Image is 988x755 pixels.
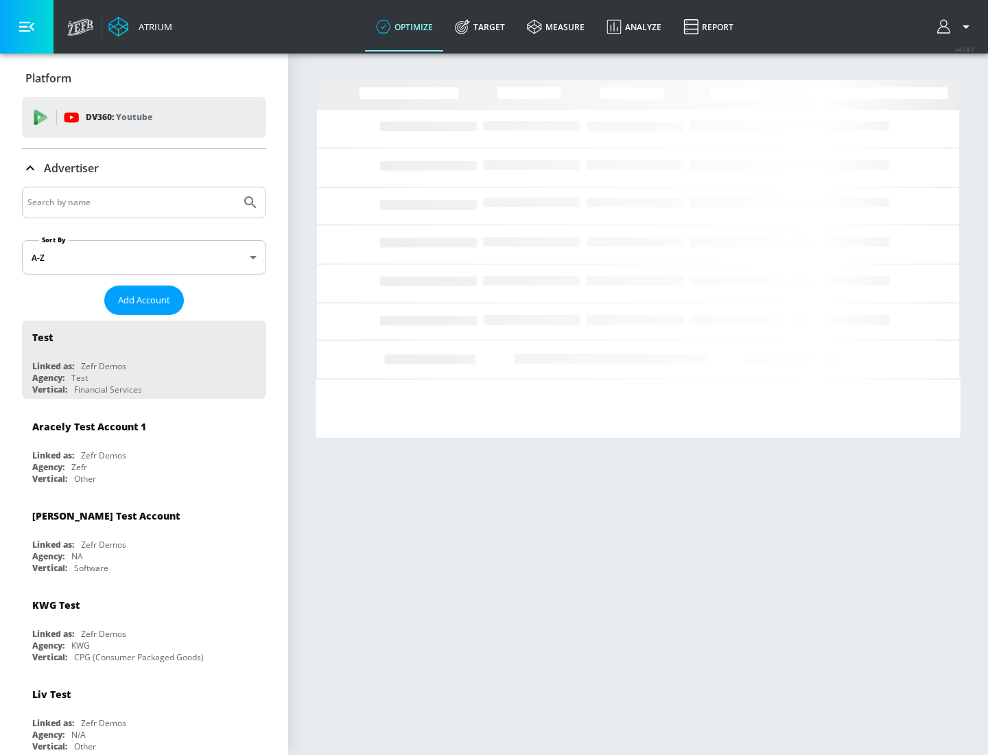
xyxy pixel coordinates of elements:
a: Atrium [108,16,172,37]
div: Atrium [133,21,172,33]
span: Add Account [118,292,170,308]
a: Report [672,2,744,51]
div: N/A [71,729,86,741]
div: Agency: [32,550,64,562]
div: Linked as: [32,717,74,729]
div: Advertiser [22,149,266,187]
div: DV360: Youtube [22,97,266,138]
div: KWG [71,640,90,651]
div: CPG (Consumer Packaged Goods) [74,651,204,663]
div: Vertical: [32,562,67,574]
div: KWG Test [32,599,80,612]
p: Platform [25,71,71,86]
div: Linked as: [32,360,74,372]
div: Aracely Test Account 1Linked as:Zefr DemosAgency:ZefrVertical:Other [22,410,266,488]
div: [PERSON_NAME] Test AccountLinked as:Zefr DemosAgency:NAVertical:Software [22,499,266,577]
span: v 4.24.0 [955,45,974,53]
div: Software [74,562,108,574]
div: Vertical: [32,473,67,485]
div: Agency: [32,640,64,651]
div: [PERSON_NAME] Test Account [32,509,180,522]
div: Zefr Demos [81,360,126,372]
div: NA [71,550,83,562]
div: A-Z [22,240,266,275]
input: Search by name [27,194,235,211]
div: Zefr Demos [81,450,126,461]
div: Platform [22,59,266,97]
div: Agency: [32,461,64,473]
div: KWG TestLinked as:Zefr DemosAgency:KWGVertical:CPG (Consumer Packaged Goods) [22,588,266,666]
p: Youtube [116,110,152,124]
p: DV360: [86,110,152,125]
div: Test [32,331,53,344]
div: Vertical: [32,651,67,663]
div: Vertical: [32,384,67,395]
div: Agency: [32,372,64,384]
label: Sort By [39,235,69,244]
div: Liv Test [32,688,71,701]
div: Zefr Demos [81,539,126,550]
div: Zefr Demos [81,717,126,729]
div: Agency: [32,729,64,741]
div: Test [71,372,88,384]
div: Zefr [71,461,87,473]
div: Aracely Test Account 1 [32,420,146,433]
a: optimize [365,2,444,51]
div: Linked as: [32,628,74,640]
div: Zefr Demos [81,628,126,640]
div: Other [74,473,96,485]
div: Vertical: [32,741,67,752]
div: Other [74,741,96,752]
div: TestLinked as:Zefr DemosAgency:TestVertical:Financial Services [22,321,266,399]
p: Advertiser [44,161,99,176]
a: Analyze [596,2,672,51]
button: Add Account [104,286,184,315]
a: measure [516,2,596,51]
div: Linked as: [32,539,74,550]
div: Financial Services [74,384,142,395]
a: Target [444,2,516,51]
div: Linked as: [32,450,74,461]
